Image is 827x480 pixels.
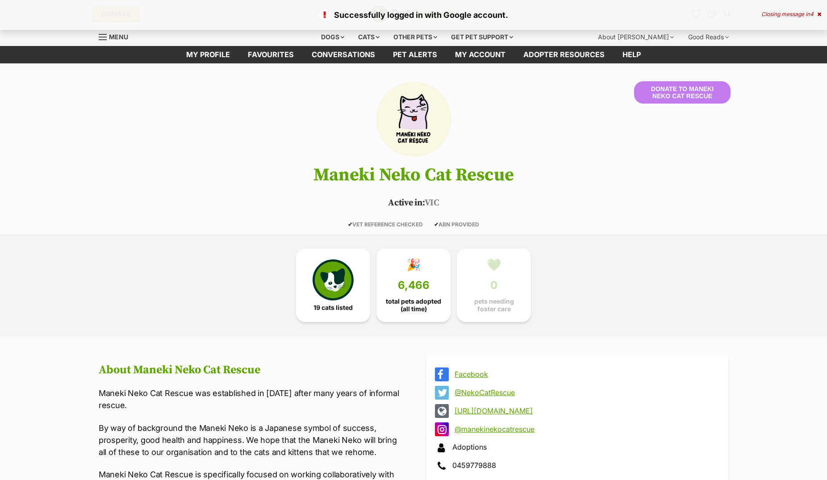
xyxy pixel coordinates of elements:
a: Menu [99,28,134,44]
h1: Maneki Neko Cat Rescue [85,165,742,185]
p: By way of background the Maneki Neko is a Japanese symbol of success, prosperity, good health and... [99,422,401,458]
a: @manekinekocatrescue [455,425,716,433]
span: Menu [109,33,128,41]
div: 💚 [487,258,501,271]
span: Active in: [388,197,424,209]
div: 🎉 [406,258,421,271]
a: Favourites [239,46,303,63]
img: Maneki Neko Cat Rescue [363,81,464,157]
div: Get pet support [445,28,519,46]
a: 🎉 6,466 total pets adopted (all time) [376,249,451,322]
span: VET REFERENCE CHECKED [348,221,423,228]
p: Maneki Neko Cat Rescue was established in [DATE] after many years of informal rescue. [99,387,401,411]
span: 6,466 [398,279,430,292]
a: @NekoCatRescue [455,388,716,397]
span: ABN PROVIDED [434,221,479,228]
icon: ✔ [434,221,439,228]
button: Donate to Maneki Neko Cat Rescue [634,81,731,104]
span: 0 [490,279,497,292]
span: total pets adopted (all time) [384,298,443,312]
div: Cats [352,28,386,46]
a: Adopter resources [514,46,614,63]
icon: ✔ [348,221,352,228]
div: Good Reads [682,28,735,46]
div: About [PERSON_NAME] [592,28,680,46]
div: Dogs [315,28,351,46]
a: My profile [177,46,239,63]
a: Facebook [455,370,716,378]
a: 19 cats listed [296,249,370,322]
div: Other pets [387,28,443,46]
a: Pet alerts [384,46,446,63]
span: 19 cats listed [313,304,353,311]
a: conversations [303,46,384,63]
img: cat-icon-068c71abf8fe30c970a85cd354bc8e23425d12f6e8612795f06af48be43a487a.svg [313,259,354,301]
a: [URL][DOMAIN_NAME] [455,407,716,415]
a: My account [446,46,514,63]
div: 0459779888 [435,459,719,473]
a: 💚 0 pets needing foster care [457,249,531,322]
a: Help [614,46,650,63]
span: pets needing foster care [464,298,523,312]
p: VIC [85,196,742,210]
div: Adoptions [435,441,719,455]
h2: About Maneki Neko Cat Rescue [99,363,401,377]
